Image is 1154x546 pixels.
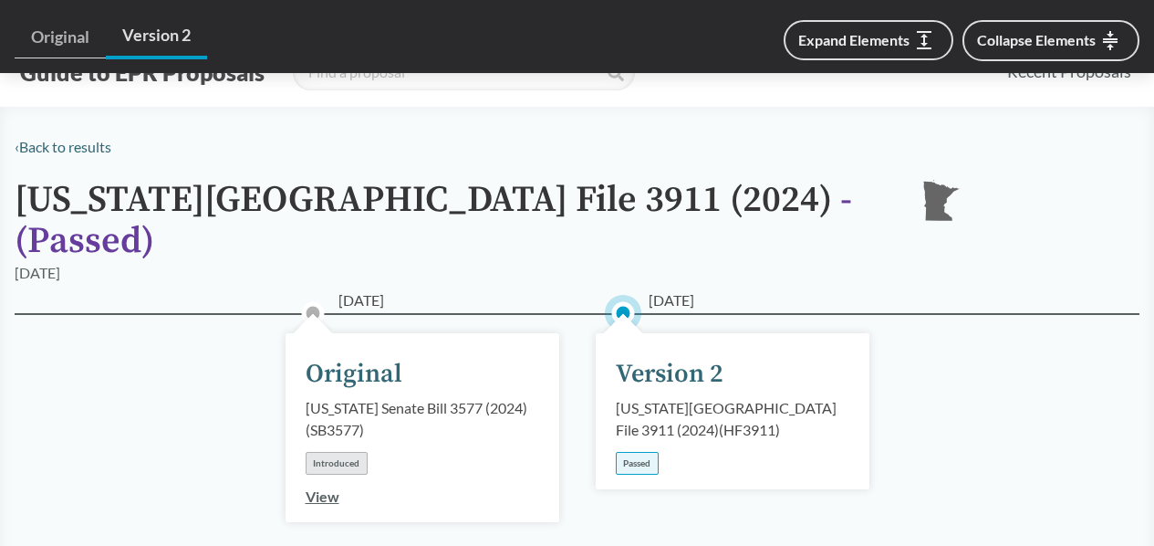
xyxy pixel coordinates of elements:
a: Version 2 [106,15,207,59]
div: [DATE] [15,262,60,284]
div: Introduced [306,452,368,475]
a: View [306,488,339,505]
span: [DATE] [649,289,694,311]
button: Expand Elements [784,20,953,60]
a: ‹Back to results [15,138,111,155]
span: [DATE] [338,289,384,311]
div: Version 2 [616,355,723,394]
span: - ( Passed ) [15,177,852,264]
div: Original [306,355,402,394]
button: Collapse Elements [962,20,1139,61]
a: Original [15,16,106,58]
h1: [US_STATE][GEOGRAPHIC_DATA] File 3911 (2024) [15,180,890,262]
div: Passed [616,452,659,475]
div: [US_STATE] Senate Bill 3577 (2024) ( SB3577 ) [306,397,539,441]
div: [US_STATE][GEOGRAPHIC_DATA] File 3911 (2024) ( HF3911 ) [616,397,849,441]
